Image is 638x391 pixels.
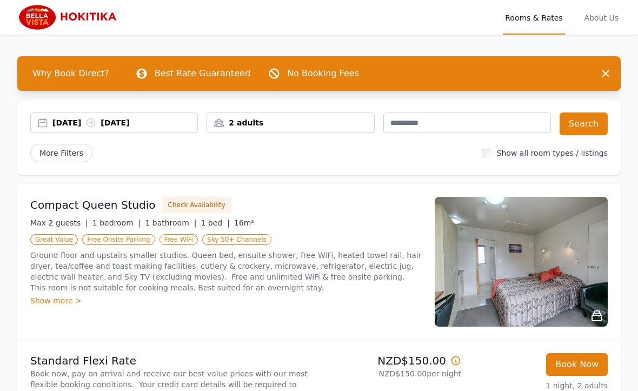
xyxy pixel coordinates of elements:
[497,149,608,157] label: Show all room types / listings
[145,218,196,227] span: 1 bathroom |
[30,218,88,227] span: Max 2 guests |
[287,67,359,80] p: No Booking Fees
[30,234,78,245] span: Great Value
[201,218,229,227] span: 1 bed |
[30,295,422,306] div: Show more >
[30,197,156,213] h3: Compact Queen Studio
[17,4,122,30] img: Bella Vista Hokitika
[470,380,608,391] p: 1 night, 2 adults
[159,234,198,245] span: Free WiFi
[30,353,315,368] p: Standard Flexi Rate
[234,218,254,227] span: 16m²
[155,67,250,80] p: Best Rate Guaranteed
[323,368,461,379] p: NZD$150.00 per night
[82,234,155,245] span: Free Onsite Parking
[30,144,92,162] span: More Filters
[52,117,197,128] div: [DATE] [DATE]
[92,218,141,227] span: 1 bedroom |
[546,353,608,376] button: Book Now
[30,250,422,293] p: Ground floor and upstairs smaller studios. Queen bed, ensuite shower, free WiFi, heated towel rai...
[24,63,118,84] span: Why Book Direct?
[323,353,461,368] p: NZD$150.00
[202,234,271,245] span: Sky 50+ Channels
[560,112,608,135] button: Search
[207,117,374,128] div: 2 adults
[162,197,231,213] button: Check Availability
